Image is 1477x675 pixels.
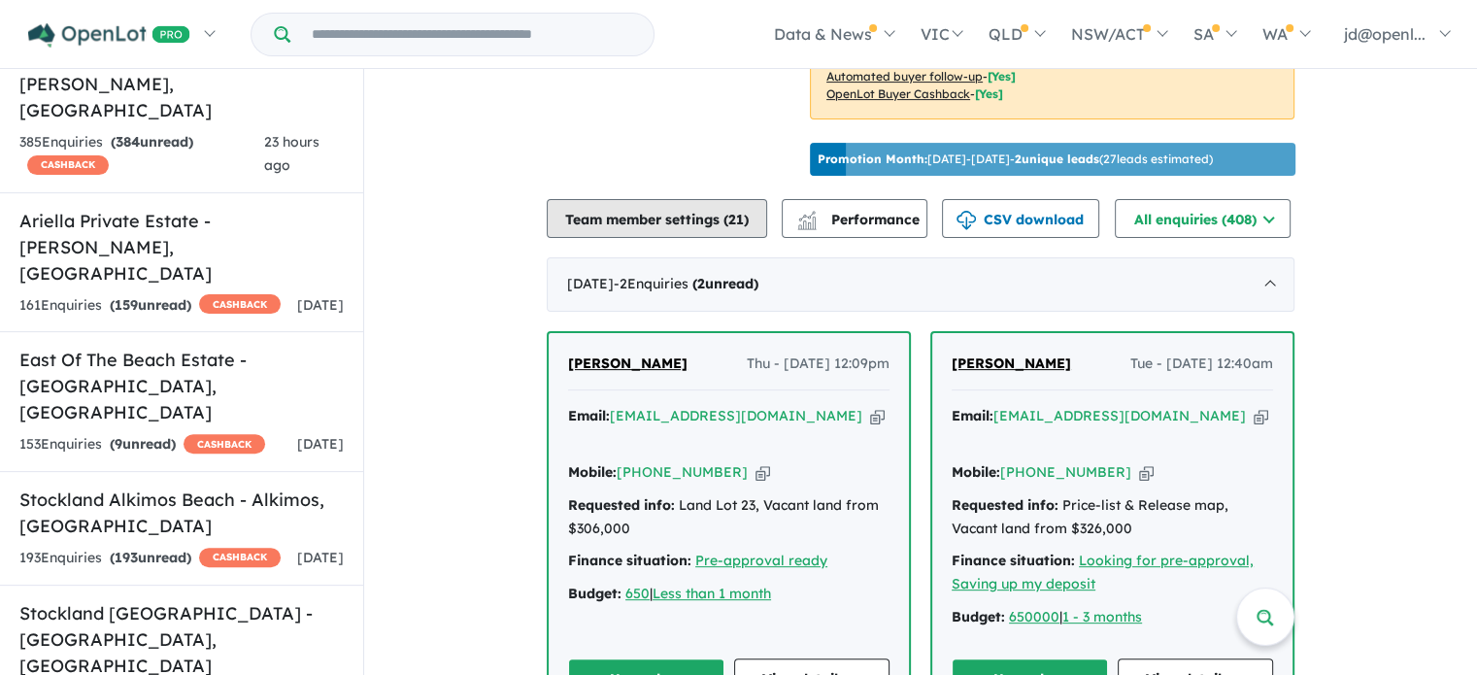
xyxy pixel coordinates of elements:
[952,463,1000,481] strong: Mobile:
[1009,608,1059,625] a: 650000
[27,155,109,175] span: CASHBACK
[264,133,319,174] span: 23 hours ago
[115,435,122,453] span: 9
[19,547,281,570] div: 193 Enquir ies
[568,496,675,514] strong: Requested info:
[184,434,265,454] span: CASHBACK
[568,494,890,541] div: Land Lot 23, Vacant land from $306,000
[942,199,1099,238] button: CSV download
[728,211,744,228] span: 21
[297,435,344,453] span: [DATE]
[993,407,1246,424] a: [EMAIL_ADDRESS][DOMAIN_NAME]
[818,152,927,166] b: Promotion Month:
[617,463,748,481] a: [PHONE_NUMBER]
[568,354,688,372] span: [PERSON_NAME]
[755,462,770,483] button: Copy
[1062,608,1142,625] a: 1 - 3 months
[826,86,970,101] u: OpenLot Buyer Cashback
[110,296,191,314] strong: ( unread)
[952,494,1273,541] div: Price-list & Release map, Vacant land from $326,000
[695,552,827,569] a: Pre-approval ready
[952,407,993,424] strong: Email:
[625,585,650,602] a: 650
[957,211,976,230] img: download icon
[1254,406,1268,426] button: Copy
[610,407,862,424] a: [EMAIL_ADDRESS][DOMAIN_NAME]
[568,552,691,569] strong: Finance situation:
[111,133,193,151] strong: ( unread)
[797,217,817,229] img: bar-chart.svg
[297,549,344,566] span: [DATE]
[826,69,983,84] u: Automated buyer follow-up
[1000,463,1131,481] a: [PHONE_NUMBER]
[110,435,176,453] strong: ( unread)
[952,606,1273,629] div: |
[697,275,705,292] span: 2
[1115,199,1291,238] button: All enquiries (408)
[568,463,617,481] strong: Mobile:
[28,23,190,48] img: Openlot PRO Logo White
[818,151,1213,168] p: [DATE] - [DATE] - ( 27 leads estimated)
[952,608,1005,625] strong: Budget:
[19,433,265,456] div: 153 Enquir ies
[568,407,610,424] strong: Email:
[975,86,1003,101] span: [Yes]
[952,354,1071,372] span: [PERSON_NAME]
[115,296,138,314] span: 159
[952,552,1254,592] a: Looking for pre-approval, Saving up my deposit
[19,131,264,178] div: 385 Enquir ies
[19,208,344,287] h5: Ariella Private Estate - [PERSON_NAME] , [GEOGRAPHIC_DATA]
[1015,152,1099,166] b: 2 unique leads
[568,353,688,376] a: [PERSON_NAME]
[1130,353,1273,376] span: Tue - [DATE] 12:40am
[297,296,344,314] span: [DATE]
[870,406,885,426] button: Copy
[952,496,1058,514] strong: Requested info:
[547,199,767,238] button: Team member settings (21)
[115,549,138,566] span: 193
[294,14,650,55] input: Try estate name, suburb, builder or developer
[568,583,890,606] div: |
[547,257,1294,312] div: [DATE]
[747,353,890,376] span: Thu - [DATE] 12:09pm
[199,548,281,567] span: CASHBACK
[952,353,1071,376] a: [PERSON_NAME]
[952,552,1075,569] strong: Finance situation:
[800,211,920,228] span: Performance
[692,275,758,292] strong: ( unread)
[19,45,344,123] h5: Stockland Illyarrie - [PERSON_NAME] , [GEOGRAPHIC_DATA]
[110,549,191,566] strong: ( unread)
[568,585,621,602] strong: Budget:
[116,133,140,151] span: 384
[653,585,771,602] a: Less than 1 month
[1344,24,1426,44] span: jd@openl...
[1139,462,1154,483] button: Copy
[19,347,344,425] h5: East Of The Beach Estate - [GEOGRAPHIC_DATA] , [GEOGRAPHIC_DATA]
[19,294,281,318] div: 161 Enquir ies
[614,275,758,292] span: - 2 Enquir ies
[988,69,1016,84] span: [Yes]
[798,211,816,221] img: line-chart.svg
[782,199,927,238] button: Performance
[199,294,281,314] span: CASHBACK
[19,487,344,539] h5: Stockland Alkimos Beach - Alkimos , [GEOGRAPHIC_DATA]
